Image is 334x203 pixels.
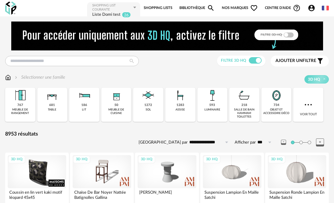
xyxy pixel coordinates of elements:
[144,2,172,14] a: Shopping Lists
[73,188,131,201] div: Chaise De Bar Noyer Nattée Batignolles Gallina
[140,88,156,103] img: Sol.png
[77,88,92,103] img: Literie.png
[316,57,324,65] span: Filter icon
[122,12,131,18] sup: 26
[48,108,56,111] div: table
[308,77,320,82] span: 3D HQ
[14,74,65,81] div: Sélectionner une famille
[138,155,155,163] div: 3D HQ
[5,2,16,15] img: OXP
[274,103,279,107] div: 734
[5,74,11,81] img: svg+xml;base64,PHN2ZyB3aWR0aD0iMTYiIGhlaWdodD0iMTciIHZpZXdCb3g9IjAgMCAxNiAxNyIgZmlsbD0ibm9uZSIgeG...
[179,2,215,14] a: BibliothèqueMagnify icon
[293,88,323,122] div: Voir tout
[109,88,124,103] img: Rangement.png
[103,108,130,115] div: meuble de cuisine
[203,188,261,201] div: Suspension Lampion En Maille Satchi
[209,103,215,107] div: 593
[308,4,318,12] span: Account Circle icon
[322,4,329,12] img: fr
[13,88,28,103] img: Meuble%20de%20rangement.png
[237,88,252,103] img: Salle%20de%20bain.png
[303,100,313,110] img: more.7b13dc1.svg
[17,103,23,107] div: 767
[44,88,60,103] img: Table.png
[11,22,323,50] img: NEW%20NEW%20HQ%20NEW_V1.gif
[146,108,151,111] div: sol
[250,4,258,12] span: Heart Outline icon
[7,108,33,115] div: meuble de rangement
[241,103,247,107] div: 218
[138,188,196,201] div: [PERSON_NAME]
[8,155,25,163] div: 3D HQ
[204,88,220,103] img: Luminaire.png
[176,108,185,111] div: assise
[203,155,221,163] div: 3D HQ
[173,88,188,103] img: Assise.png
[207,4,215,12] span: Magnify icon
[269,88,284,103] img: Miroir.png
[268,188,326,201] div: Suspension Ronde Lampion En Maille Satchi
[308,4,315,12] span: Account Circle icon
[73,155,90,163] div: 3D HQ
[92,12,121,18] div: Liste Domi test
[8,188,66,201] div: Coussin en lin vert kaki motif léopard 45x45
[268,155,285,163] div: 3D HQ
[204,108,220,111] div: luminaire
[231,108,257,119] div: salle de bain hammam toilettes
[176,103,184,107] div: 1283
[275,58,302,63] span: Ajouter un
[221,58,246,62] span: Filtre 3D HQ
[271,56,329,66] button: Ajouter unfiltre Filter icon
[293,4,301,12] span: Help Circle Outline icon
[275,58,316,64] span: filtre
[222,2,258,14] span: Nos marques
[144,103,152,107] div: 1272
[14,74,19,81] img: svg+xml;base64,PHN2ZyB3aWR0aD0iMTYiIGhlaWdodD0iMTYiIHZpZXdCb3g9IjAgMCAxNiAxNiIgZmlsbD0ibm9uZSIgeG...
[81,103,87,107] div: 186
[235,140,256,145] label: Afficher par
[139,140,188,145] label: [GEOGRAPHIC_DATA] par
[82,108,86,111] div: lit
[114,103,118,107] div: 50
[263,108,290,115] div: objet et accessoire déco
[5,131,329,137] div: 8953 résultats
[265,4,301,12] span: Centre d'aideHelp Circle Outline icon
[92,4,132,12] div: Shopping List courante
[49,103,55,107] div: 681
